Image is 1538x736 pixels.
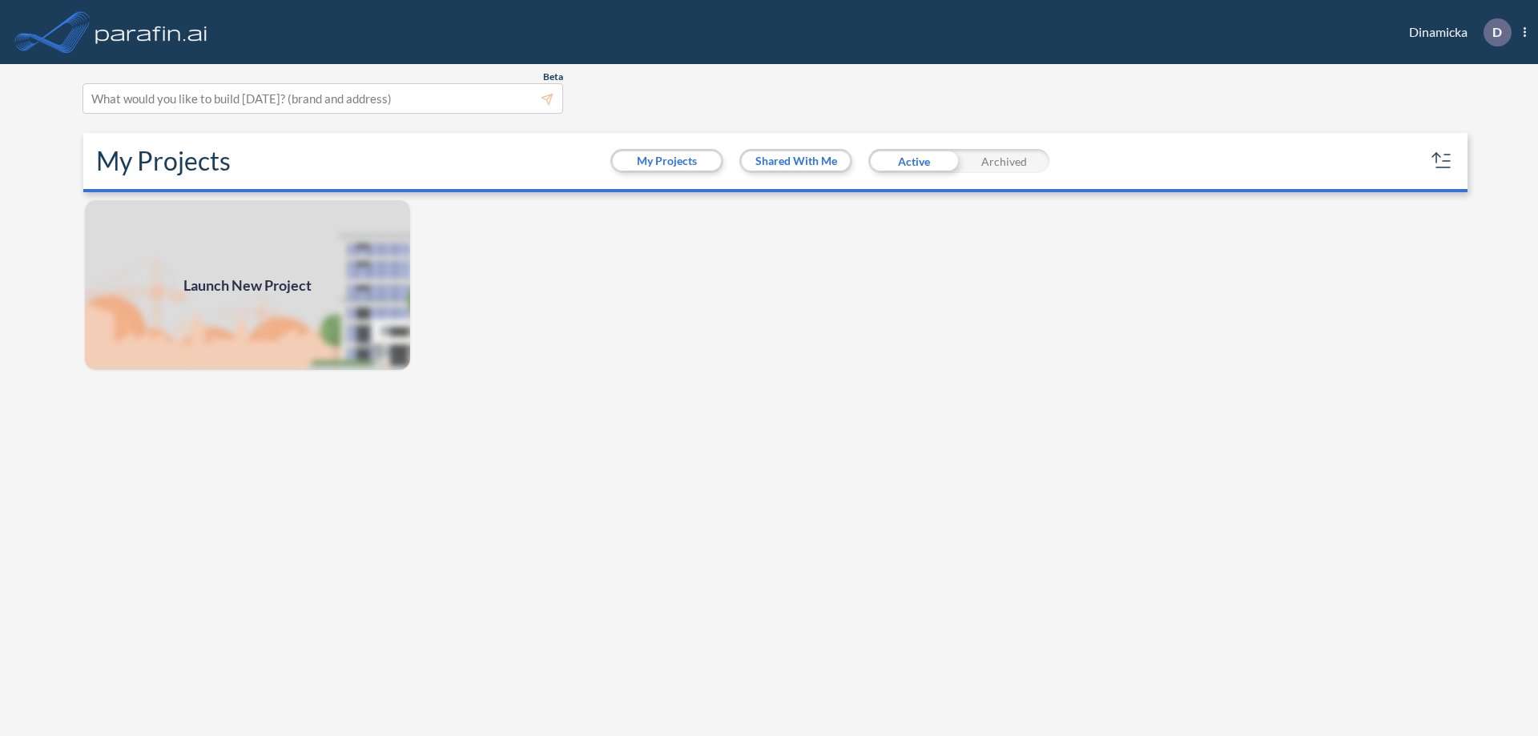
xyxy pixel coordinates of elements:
[959,149,1049,173] div: Archived
[543,70,563,83] span: Beta
[742,151,850,171] button: Shared With Me
[92,16,211,48] img: logo
[183,275,312,296] span: Launch New Project
[83,199,412,372] img: add
[96,146,231,176] h2: My Projects
[83,199,412,372] a: Launch New Project
[1429,148,1455,174] button: sort
[868,149,959,173] div: Active
[1492,25,1502,39] p: D
[613,151,721,171] button: My Projects
[1385,18,1526,46] div: Dinamicka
